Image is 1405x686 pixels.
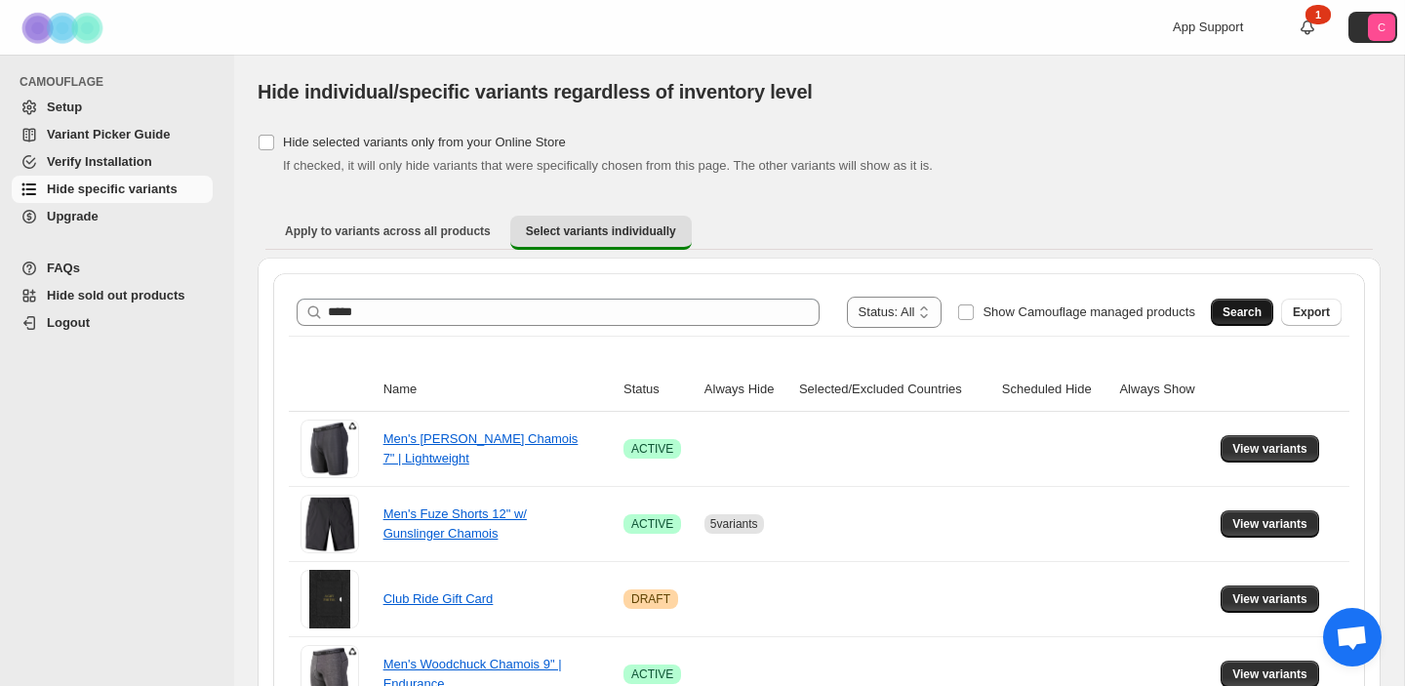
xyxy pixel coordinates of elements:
[1221,585,1319,613] button: View variants
[283,135,566,149] span: Hide selected variants only from your Online Store
[383,431,579,465] a: Men's [PERSON_NAME] Chamois 7" | Lightweight
[1232,591,1307,607] span: View variants
[631,666,673,682] span: ACTIVE
[301,495,359,553] img: Men's Fuze Shorts 12" w/ Gunslinger Chamois
[47,182,178,196] span: Hide specific variants
[12,176,213,203] a: Hide specific variants
[12,94,213,121] a: Setup
[285,223,491,239] span: Apply to variants across all products
[12,203,213,230] a: Upgrade
[301,420,359,478] img: Men's Johnson Chamois 7" | Lightweight
[1323,608,1382,666] a: Open chat
[47,154,152,169] span: Verify Installation
[618,368,699,412] th: Status
[378,368,618,412] th: Name
[1113,368,1215,412] th: Always Show
[258,81,813,102] span: Hide individual/specific variants regardless of inventory level
[1293,304,1330,320] span: Export
[526,223,676,239] span: Select variants individually
[996,368,1114,412] th: Scheduled Hide
[1298,18,1317,37] a: 1
[793,368,996,412] th: Selected/Excluded Countries
[283,158,933,173] span: If checked, it will only hide variants that were specifically chosen from this page. The other va...
[983,304,1195,319] span: Show Camouflage managed products
[20,74,221,90] span: CAMOUFLAGE
[1223,304,1262,320] span: Search
[1305,5,1331,24] div: 1
[1281,299,1342,326] button: Export
[12,309,213,337] a: Logout
[47,209,99,223] span: Upgrade
[1232,666,1307,682] span: View variants
[710,517,758,531] span: 5 variants
[12,148,213,176] a: Verify Installation
[383,591,494,606] a: Club Ride Gift Card
[47,127,170,141] span: Variant Picker Guide
[1378,21,1385,33] text: C
[631,441,673,457] span: ACTIVE
[1173,20,1243,34] span: App Support
[699,368,793,412] th: Always Hide
[16,1,113,55] img: Camouflage
[1221,510,1319,538] button: View variants
[1368,14,1395,41] span: Avatar with initials C
[12,121,213,148] a: Variant Picker Guide
[12,255,213,282] a: FAQs
[1221,435,1319,463] button: View variants
[1348,12,1397,43] button: Avatar with initials C
[1232,441,1307,457] span: View variants
[47,261,80,275] span: FAQs
[47,288,185,303] span: Hide sold out products
[510,216,692,250] button: Select variants individually
[1232,516,1307,532] span: View variants
[631,516,673,532] span: ACTIVE
[12,282,213,309] a: Hide sold out products
[631,591,670,607] span: DRAFT
[47,100,82,114] span: Setup
[1211,299,1273,326] button: Search
[383,506,527,541] a: Men's Fuze Shorts 12" w/ Gunslinger Chamois
[47,315,90,330] span: Logout
[269,216,506,247] button: Apply to variants across all products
